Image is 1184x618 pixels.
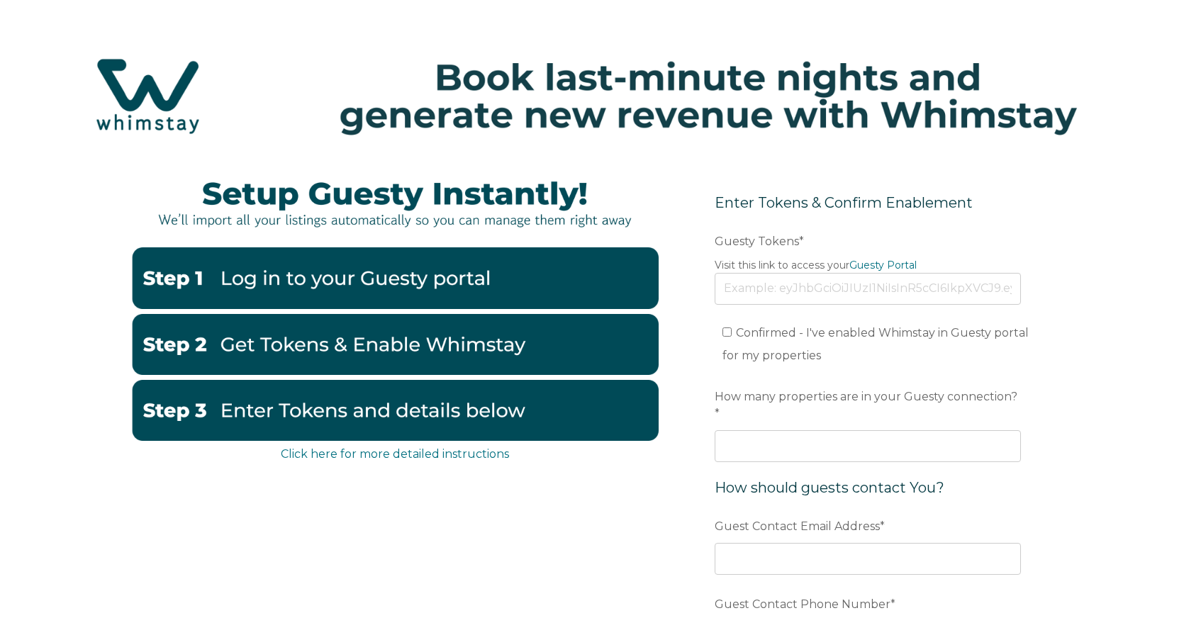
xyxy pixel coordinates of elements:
span: How many properties are in your Guesty connection? [715,386,1017,408]
span: How should guests contact You? [715,479,944,496]
a: Click here for more detailed instructions [281,447,509,461]
input: Example: eyJhbGciOiJIUzI1NiIsInR5cCI6IkpXVCJ9.eyJ0b2tlbklkIjoiNjQ2NjA0ODdiNWE1Njg1NzkyMGNjYThkIiw... [715,273,1021,304]
img: instantlyguesty [131,162,659,242]
span: Confirmed - I've enabled Whimstay in Guesty portal for my properties [722,326,1029,362]
a: Guesty Portal [849,259,917,271]
span: Guesty Tokens [715,230,799,252]
span: Guest Contact Email Address [715,515,880,537]
img: Guestystep1-2 [131,247,659,308]
input: Confirmed - I've enabled Whimstay in Guesty portal for my properties [722,327,732,337]
span: Enter Tokens & Confirm Enablement [715,194,973,211]
img: GuestyTokensandenable [131,314,659,375]
img: Hubspot header for SSOB (4) [14,35,1170,157]
img: EnterbelowGuesty [131,380,659,441]
span: Guest Contact Phone Number [715,593,890,615]
legend: Visit this link to access your [715,258,1021,273]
